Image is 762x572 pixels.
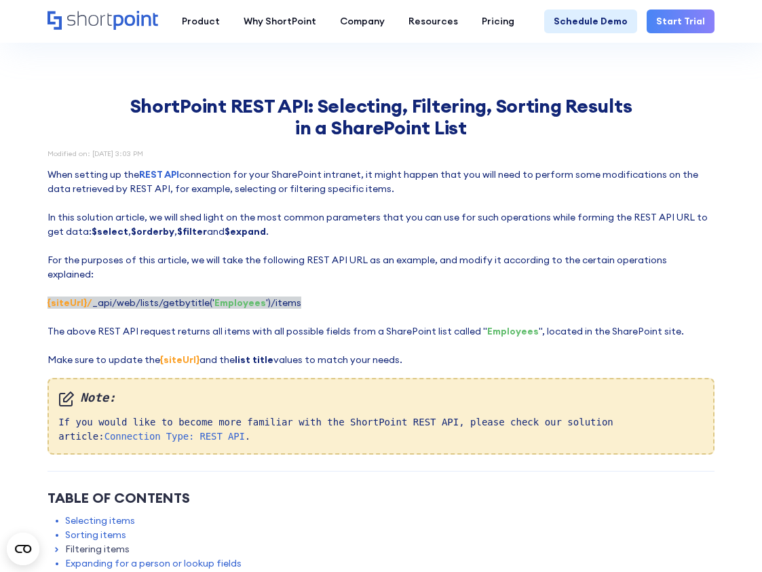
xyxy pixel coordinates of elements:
[7,533,39,565] button: Open CMP widget
[160,354,199,366] strong: {siteUrl}
[65,542,130,556] a: Filtering items
[244,14,316,28] div: Why ShortPoint
[182,14,220,28] div: Product
[47,297,92,309] strong: {siteUrl}/
[647,9,715,33] a: Start Trial
[340,14,385,28] div: Company
[65,528,126,542] a: Sorting items
[58,389,704,406] em: Note:
[235,354,273,366] strong: list title
[47,297,301,309] span: ‍ _api/web/lists/getbytitle(' ')/items
[408,14,458,28] div: Resources
[92,225,128,237] strong: $select
[214,297,266,309] strong: Employees
[127,95,636,139] h1: ShortPoint REST API: Selecting, Filtering, Sorting Results in a SharePoint List
[131,225,174,237] strong: $orderby
[170,9,231,33] a: Product
[47,168,715,367] p: When setting up the connection for your SharePoint intranet, it might happen that you will need t...
[482,14,514,28] div: Pricing
[694,507,762,572] div: Chat-Widget
[694,507,762,572] iframe: Chat Widget
[177,225,207,237] strong: $filter
[396,9,470,33] a: Resources
[104,431,245,442] a: Connection Type: REST API
[47,150,715,157] div: Modified on: [DATE] 3:03 PM
[47,11,158,31] a: Home
[47,378,715,454] div: If you would like to become more familiar with the ShortPoint REST API, please check our solution...
[328,9,396,33] a: Company
[139,168,179,180] a: REST API
[487,325,539,337] strong: Employees
[470,9,526,33] a: Pricing
[65,514,135,528] a: Selecting items
[225,225,266,237] strong: $expand
[231,9,328,33] a: Why ShortPoint
[544,9,637,33] a: Schedule Demo
[47,488,715,508] div: Table of Contents
[65,556,242,571] a: Expanding for a person or lookup fields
